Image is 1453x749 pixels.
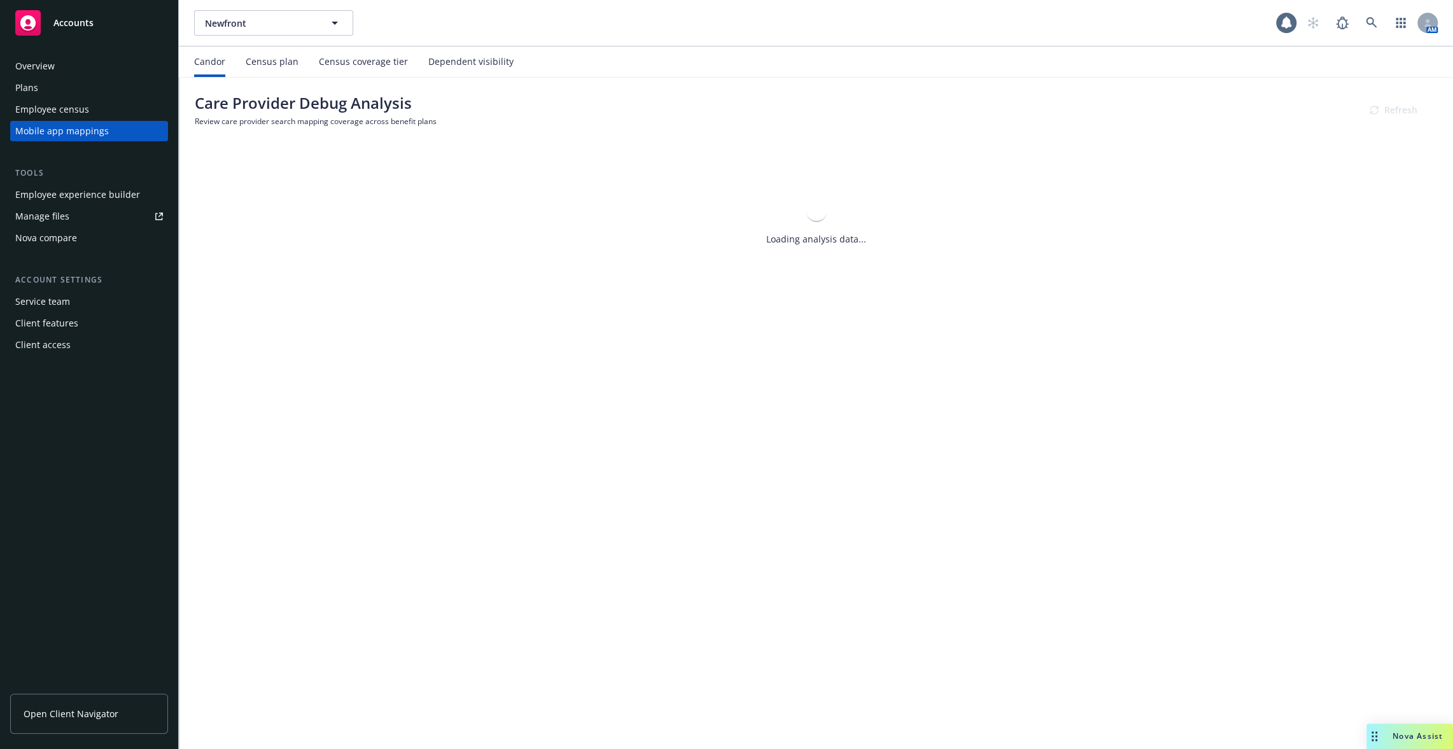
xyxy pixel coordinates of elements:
a: Search [1359,10,1384,36]
div: Service team [15,291,70,312]
button: Newfront [194,10,353,36]
a: Employee census [10,99,168,120]
a: Accounts [10,5,168,41]
span: Accounts [53,18,94,28]
a: Overview [10,56,168,76]
p: Loading analysis data... [766,232,866,246]
div: Census plan [246,57,298,67]
a: Nova compare [10,228,168,248]
div: Employee experience builder [15,185,140,205]
a: Start snowing [1300,10,1326,36]
p: Review care provider search mapping coverage across benefit plans [195,116,437,127]
a: Report a Bug [1330,10,1355,36]
h1: Care Provider Debug Analysis [195,93,437,113]
div: Nova compare [15,228,77,248]
div: Manage files [15,206,69,227]
div: Client features [15,313,78,333]
div: Plans [15,78,38,98]
div: Candor [194,57,225,67]
a: Employee experience builder [10,185,168,205]
div: Overview [15,56,55,76]
a: Service team [10,291,168,312]
div: Employee census [15,99,89,120]
button: Nova Assist [1366,724,1453,749]
a: Switch app [1388,10,1414,36]
div: Drag to move [1366,724,1382,749]
div: Dependent visibility [428,57,514,67]
a: Plans [10,78,168,98]
div: Account settings [10,274,168,286]
a: Manage files [10,206,168,227]
a: Mobile app mappings [10,121,168,141]
span: Open Client Navigator [24,707,118,720]
div: Client access [15,335,71,355]
a: Client features [10,313,168,333]
div: Mobile app mappings [15,121,109,141]
div: Tools [10,167,168,179]
a: Client access [10,335,168,355]
span: Newfront [205,17,315,30]
span: Nova Assist [1393,731,1443,741]
div: Census coverage tier [319,57,408,67]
